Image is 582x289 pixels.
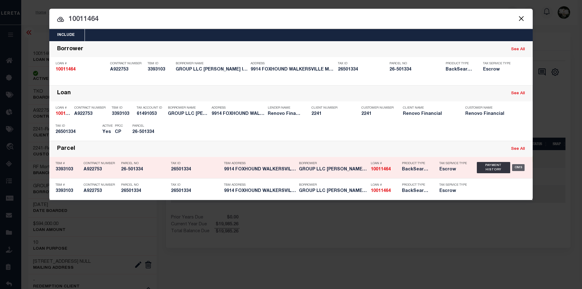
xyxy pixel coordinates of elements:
[299,167,368,172] h5: GROUP LLC ESCOBAR INVESTMENT
[137,111,165,117] h5: 61491053
[268,111,302,117] h5: Renovo Financial
[56,167,81,172] h5: 3393103
[483,62,514,66] p: Tax Service Type
[224,167,296,172] h5: 9914 FOXHOUND WALKERSVILLE MD 2...
[517,14,525,22] button: Close
[74,106,109,110] p: Contract Number
[176,67,247,72] h5: GROUP LLC ESCOBAR INVESTMENT
[511,47,525,51] a: See All
[402,183,430,187] p: Product Type
[212,106,265,110] p: Address
[371,167,399,172] h5: 10011464
[56,130,99,135] h5: 26501334
[224,189,296,194] h5: 9914 FOXHOUND WALKERSVILLE MD 2...
[56,162,81,165] p: TBM #
[110,62,144,66] p: Contract Number
[57,90,71,97] div: Loan
[84,162,118,165] p: Contract Number
[224,162,296,165] p: TBM Address
[212,111,265,117] h5: 9914 FOXHOUND WALKERSVILLE MD 2...
[371,167,391,172] strong: 10011464
[115,124,123,128] p: PPCC
[102,124,113,128] p: Active
[49,14,533,25] input: Start typing...
[371,189,391,193] strong: 10011464
[56,62,107,66] p: Loan #
[268,106,302,110] p: Lender Name
[439,183,467,187] p: Tax Service Type
[57,46,83,53] div: Borrower
[299,189,368,194] h5: GROUP LLC ESCOBAR INVESTMENT
[171,162,221,165] p: Tax ID
[132,124,160,128] p: Parcel
[251,62,335,66] p: Address
[338,67,386,72] h5: 26501334
[224,183,296,187] p: TBM Address
[389,67,443,72] h5: 26-501334
[110,67,144,72] h5: A922753
[115,130,123,135] h5: CP
[74,111,109,117] h5: A922753
[311,111,352,117] h5: 2241
[299,183,368,187] p: Borrower
[477,162,510,173] div: Payment History
[446,67,474,72] h5: BackSearch,Escrow
[439,189,467,194] h5: Escrow
[361,106,394,110] p: Customer Number
[171,167,221,172] h5: 26501334
[371,183,399,187] p: Loan #
[402,162,430,165] p: Product Type
[56,124,99,128] p: Tax ID
[84,183,118,187] p: Contract Number
[251,67,335,72] h5: 9914 FOXHOUND WALKERSVILLE MD 2...
[49,29,82,41] button: Include
[121,189,168,194] h5: 26501334
[84,189,118,194] h5: A922753
[112,111,134,117] h5: 3393103
[512,164,525,171] div: OMS
[439,162,467,165] p: Tax Service Type
[465,111,518,117] h5: Renovo Financial
[121,162,168,165] p: Parcel No
[121,183,168,187] p: Parcel No
[168,106,208,110] p: Borrower Name
[403,106,456,110] p: Client Name
[311,106,352,110] p: Client Number
[402,167,430,172] h5: BackSearch,Escrow
[84,167,118,172] h5: A922753
[171,183,221,187] p: Tax ID
[56,67,107,72] h5: 10011464
[132,130,160,135] h5: 26-501334
[389,62,443,66] p: Parcel No
[148,62,173,66] p: TBM ID
[465,106,518,110] p: Customer Name
[56,106,71,110] p: Loan #
[402,189,430,194] h5: BackSearch,Escrow
[511,147,525,151] a: See All
[171,189,221,194] h5: 26501334
[446,62,474,66] p: Product Type
[371,189,399,194] h5: 10011464
[371,162,399,165] p: Loan #
[168,111,208,117] h5: GROUP LLC ESCOBAR INVESTMENT
[176,62,247,66] p: Borrower Name
[121,167,168,172] h5: 26-501334
[338,62,386,66] p: Tax ID
[361,111,393,117] h5: 2241
[56,67,76,72] strong: 10011464
[483,67,514,72] h5: Escrow
[299,162,368,165] p: Borrower
[56,189,81,194] h5: 3393103
[148,67,173,72] h5: 3393103
[56,112,76,116] strong: 10011464
[511,91,525,96] a: See All
[439,167,467,172] h5: Escrow
[403,111,456,117] h5: Renovo Financial
[56,111,71,117] h5: 10011464
[102,130,112,135] h5: Yes
[57,145,75,153] div: Parcel
[112,106,134,110] p: TBM ID
[137,106,165,110] p: Tax Account ID
[56,183,81,187] p: TBM #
